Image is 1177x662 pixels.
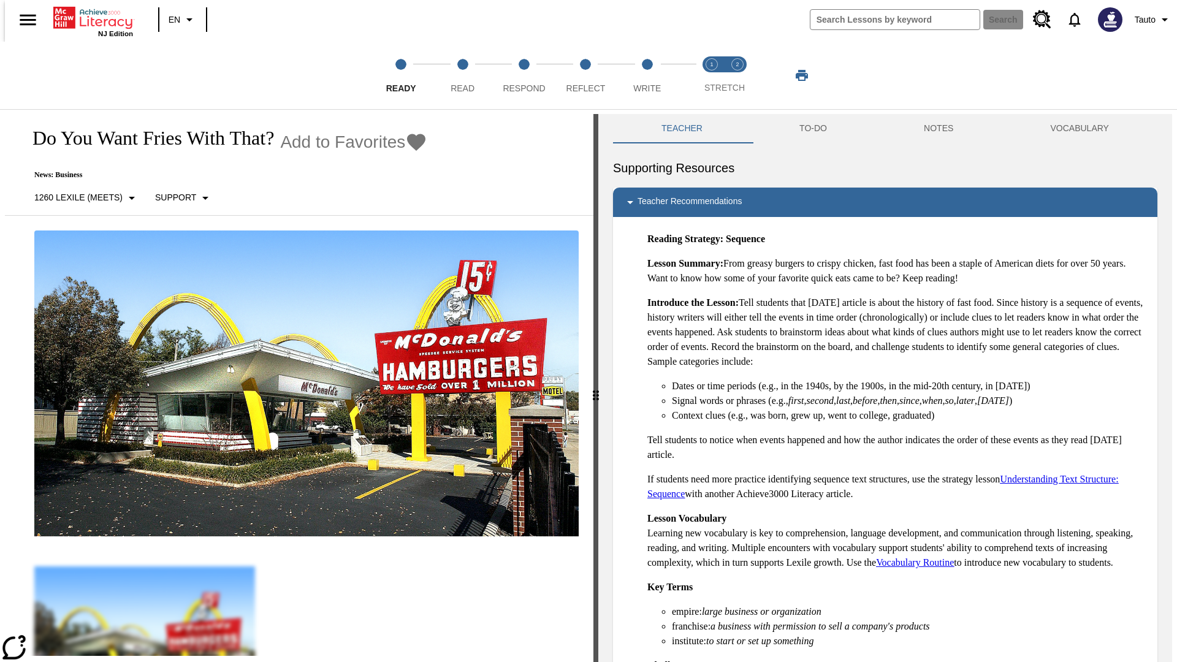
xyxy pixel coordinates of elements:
p: 1260 Lexile (Meets) [34,191,123,204]
em: so [945,395,954,406]
a: Resource Center, Will open in new tab [1026,3,1059,36]
div: Press Enter or Spacebar and then press right and left arrow keys to move the slider [593,114,598,662]
em: when [922,395,943,406]
div: Teacher Recommendations [613,188,1157,217]
img: One of the first McDonald's stores, with the iconic red sign and golden arches. [34,230,579,537]
em: last [836,395,850,406]
strong: Lesson Summary: [647,258,723,268]
p: If students need more practice identifying sequence text structures, use the strategy lesson with... [647,472,1148,501]
p: From greasy burgers to crispy chicken, fast food has been a staple of American diets for over 50 ... [647,256,1148,286]
em: later [956,395,975,406]
button: Write step 5 of 5 [612,42,683,109]
div: Home [53,4,133,37]
button: TO-DO [751,114,875,143]
button: Respond step 3 of 5 [489,42,560,109]
p: Learning new vocabulary is key to comprehension, language development, and communication through ... [647,511,1148,570]
li: institute: [672,634,1148,649]
p: Tell students to notice when events happened and how the author indicates the order of these even... [647,433,1148,462]
em: to start or set up something [706,636,814,646]
span: Ready [386,83,416,93]
em: then [880,395,897,406]
li: Dates or time periods (e.g., in the 1940s, by the 1900s, in the mid-20th century, in [DATE]) [672,379,1148,394]
div: activity [598,114,1172,662]
li: Context clues (e.g., was born, grew up, went to college, graduated) [672,408,1148,423]
em: first [788,395,804,406]
button: Read step 2 of 5 [427,42,498,109]
p: Teacher Recommendations [638,195,742,210]
button: Teacher [613,114,751,143]
input: search field [810,10,980,29]
div: reading [5,114,593,656]
button: Stretch Respond step 2 of 2 [720,42,755,109]
button: VOCABULARY [1002,114,1157,143]
p: News: Business [20,170,427,180]
img: Avatar [1098,7,1122,32]
em: [DATE] [977,395,1009,406]
div: Instructional Panel Tabs [613,114,1157,143]
a: Understanding Text Structure: Sequence [647,474,1119,499]
p: Support [155,191,196,204]
em: a business with permission to sell a company's products [710,621,930,631]
li: empire: [672,604,1148,619]
span: Add to Favorites [280,132,405,152]
li: Signal words or phrases (e.g., , , , , , , , , , ) [672,394,1148,408]
button: Reflect step 4 of 5 [550,42,621,109]
strong: Introduce the Lesson: [647,297,739,308]
text: 2 [736,61,739,67]
button: Language: EN, Select a language [163,9,202,31]
span: STRETCH [704,83,745,93]
span: EN [169,13,180,26]
button: NOTES [875,114,1002,143]
button: Scaffolds, Support [150,187,218,209]
button: Select Lexile, 1260 Lexile (Meets) [29,187,144,209]
p: Tell students that [DATE] article is about the history of fast food. Since history is a sequence ... [647,295,1148,369]
span: NJ Edition [98,30,133,37]
a: Vocabulary Routine [876,557,954,568]
span: Write [633,83,661,93]
button: Stretch Read step 1 of 2 [694,42,729,109]
em: second [807,395,834,406]
span: Read [451,83,474,93]
span: Tauto [1135,13,1156,26]
a: Notifications [1059,4,1091,36]
button: Print [782,64,821,86]
em: large business or organization [702,606,821,617]
span: Respond [503,83,545,93]
strong: Sequence [726,234,765,244]
em: since [899,395,920,406]
strong: Key Terms [647,582,693,592]
em: before [853,395,877,406]
span: Reflect [566,83,606,93]
text: 1 [710,61,713,67]
strong: Reading Strategy: [647,234,723,244]
li: franchise: [672,619,1148,634]
button: Profile/Settings [1130,9,1177,31]
button: Add to Favorites - Do You Want Fries With That? [280,131,427,153]
h6: Supporting Resources [613,158,1157,178]
button: Select a new avatar [1091,4,1130,36]
button: Open side menu [10,2,46,38]
strong: Lesson Vocabulary [647,513,726,523]
h1: Do You Want Fries With That? [20,127,274,150]
button: Ready step 1 of 5 [365,42,436,109]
